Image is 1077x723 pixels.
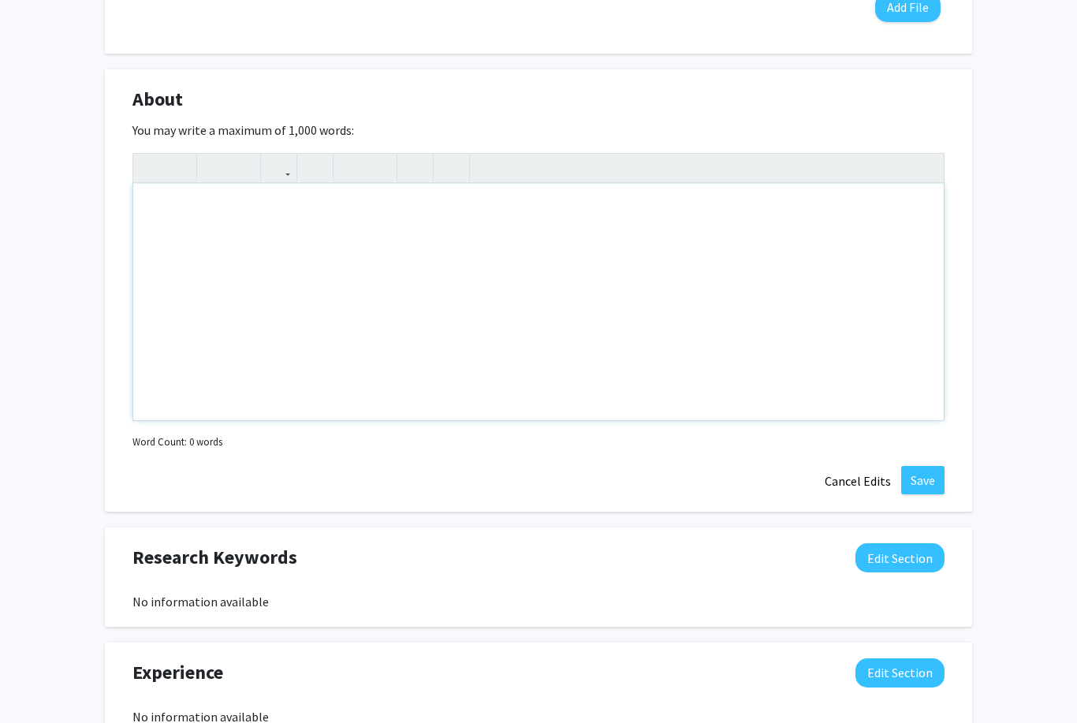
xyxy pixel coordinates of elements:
[365,154,393,181] button: Ordered list
[132,121,354,140] label: You may write a maximum of 1,000 words:
[165,154,192,181] button: Emphasis (Ctrl + I)
[265,154,293,181] button: Link
[132,543,297,572] span: Research Keywords
[438,154,465,181] button: Insert horizontal rule
[132,434,222,449] small: Word Count: 0 words
[301,154,329,181] button: Insert Image
[337,154,365,181] button: Unordered list
[137,154,165,181] button: Strong (Ctrl + B)
[132,592,945,611] div: No information available
[401,154,429,181] button: Remove format
[133,184,944,420] div: Note to users with screen readers: Please deactivate our accessibility plugin for this page as it...
[814,466,901,496] button: Cancel Edits
[12,652,67,711] iframe: Chat
[855,658,945,688] button: Edit Experience
[901,466,945,494] button: Save
[912,154,940,181] button: Fullscreen
[132,85,183,114] span: About
[855,543,945,572] button: Edit Research Keywords
[201,154,229,181] button: Superscript
[132,658,223,687] span: Experience
[229,154,256,181] button: Subscript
